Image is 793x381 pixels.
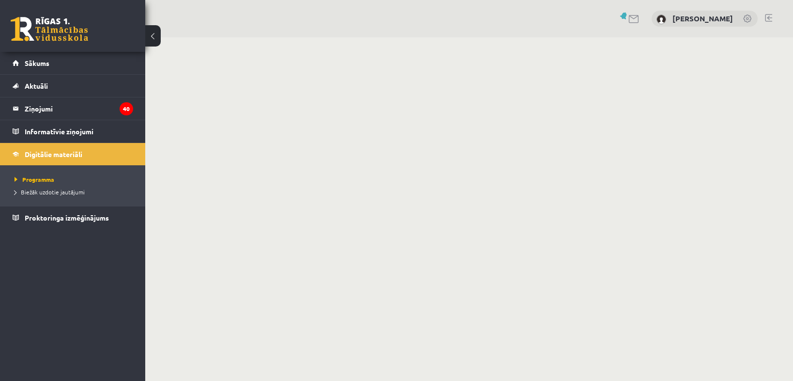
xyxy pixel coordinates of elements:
a: Proktoringa izmēģinājums [13,206,133,229]
span: Sākums [25,59,49,67]
a: Rīgas 1. Tālmācības vidusskola [11,17,88,41]
a: Ziņojumi40 [13,97,133,120]
a: [PERSON_NAME] [672,14,733,23]
a: Aktuāli [13,75,133,97]
span: Proktoringa izmēģinājums [25,213,109,222]
legend: Informatīvie ziņojumi [25,120,133,143]
legend: Ziņojumi [25,97,133,120]
span: Biežāk uzdotie jautājumi [15,188,85,196]
a: Programma [15,175,136,184]
a: Biežāk uzdotie jautājumi [15,188,136,196]
a: Digitālie materiāli [13,143,133,165]
span: Aktuāli [25,81,48,90]
i: 40 [120,102,133,115]
a: Informatīvie ziņojumi [13,120,133,143]
img: Dmitry Kuzmenko [656,15,666,24]
span: Programma [15,175,54,183]
a: Sākums [13,52,133,74]
span: Digitālie materiāli [25,150,82,159]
